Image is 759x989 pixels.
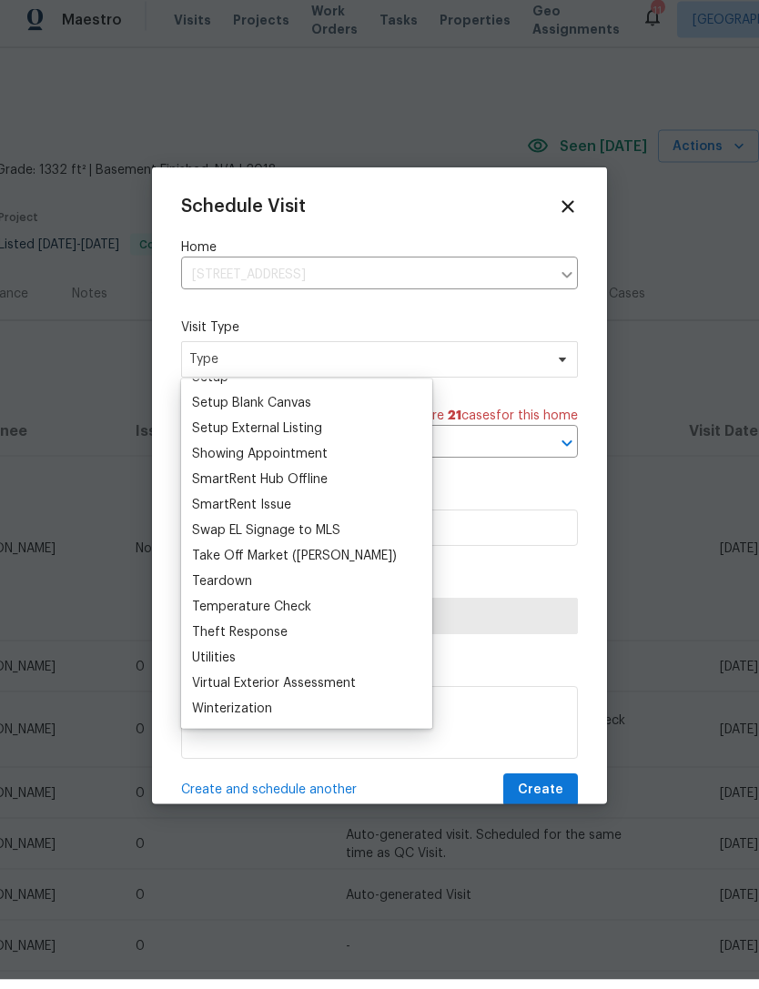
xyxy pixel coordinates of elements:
[192,429,322,447] div: Setup External Listing
[390,416,578,434] span: There are case s for this home
[189,359,543,378] span: Type
[192,556,397,574] div: Take Off Market ([PERSON_NAME])
[554,439,580,465] button: Open
[192,709,272,727] div: Winterization
[181,270,551,298] input: Enter in an address
[503,782,578,816] button: Create
[192,505,291,523] div: SmartRent Issue
[192,683,356,701] div: Virtual Exterior Assessment
[518,788,563,811] span: Create
[192,607,311,625] div: Temperature Check
[181,247,578,266] label: Home
[192,632,288,651] div: Theft Response
[448,419,461,431] span: 21
[192,530,340,549] div: Swap EL Signage to MLS
[192,658,236,676] div: Utilities
[181,207,306,225] span: Schedule Visit
[192,581,252,600] div: Teardown
[192,403,311,421] div: Setup Blank Canvas
[181,790,357,808] span: Create and schedule another
[558,206,578,226] span: Close
[181,328,578,346] label: Visit Type
[192,454,328,472] div: Showing Appointment
[192,479,328,498] div: SmartRent Hub Offline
